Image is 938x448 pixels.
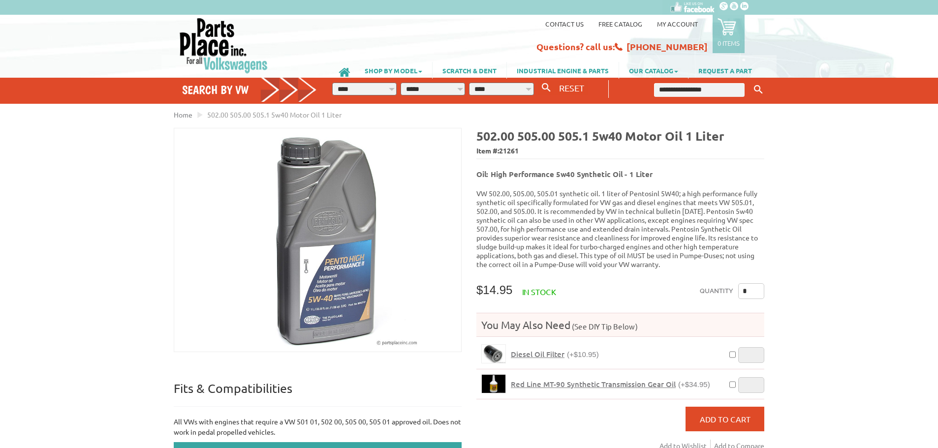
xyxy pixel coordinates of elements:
span: Add to Cart [700,414,750,424]
a: OUR CATALOG [619,62,688,79]
img: Diesel Oil Filter [482,345,505,363]
span: RESET [559,83,584,93]
p: VW 502.00, 505.00, 505.01 synthetic oil. 1 liter of Pentosinl 5W40; a high performance fully synt... [476,189,764,269]
a: Home [174,110,192,119]
span: Red Line MT-90 Synthetic Transmission Gear Oil [511,379,676,389]
a: My Account [657,20,698,28]
a: Red Line MT-90 Synthetic Transmission Gear Oil [481,374,506,393]
a: SHOP BY MODEL [355,62,432,79]
h4: Search by VW [182,83,317,97]
span: (See DIY Tip Below) [570,322,638,331]
button: Search By VW... [538,81,555,95]
a: Diesel Oil Filter(+$10.95) [511,350,599,359]
b: Oil: High Performance 5w40 Synthetic Oil - 1 Liter [476,169,653,179]
p: 0 items [718,39,740,47]
span: In stock [522,287,556,297]
span: 502.00 505.00 505.1 5w40 Motor Oil 1 Liter [207,110,342,119]
span: 21261 [499,146,519,155]
a: Free Catalog [598,20,642,28]
a: INDUSTRIAL ENGINE & PARTS [507,62,619,79]
span: (+$10.95) [567,350,599,358]
a: REQUEST A PART [688,62,762,79]
img: 502.00 505.00 505.1 5w40 Motor Oil 1 Liter [174,128,461,352]
a: SCRATCH & DENT [433,62,506,79]
p: All VWs with engines that require a VW 501 01, 502 00, 505 00, 505 01 approved oil. Does not work... [174,417,462,437]
button: RESET [555,81,588,95]
a: 0 items [713,15,745,53]
a: Diesel Oil Filter [481,344,506,363]
button: Add to Cart [686,407,764,431]
img: Red Line MT-90 Synthetic Transmission Gear Oil [482,375,505,393]
a: Red Line MT-90 Synthetic Transmission Gear Oil(+$34.95) [511,380,710,389]
button: Keyword Search [751,82,766,98]
span: $14.95 [476,283,512,297]
span: Diesel Oil Filter [511,349,564,359]
p: Fits & Compatibilities [174,381,462,407]
img: Parts Place Inc! [179,17,269,74]
label: Quantity [700,283,733,299]
span: Item #: [476,144,764,158]
b: 502.00 505.00 505.1 5w40 Motor Oil 1 Liter [476,128,724,144]
span: (+$34.95) [678,380,710,388]
a: Contact us [545,20,584,28]
h4: You May Also Need [476,318,764,331]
